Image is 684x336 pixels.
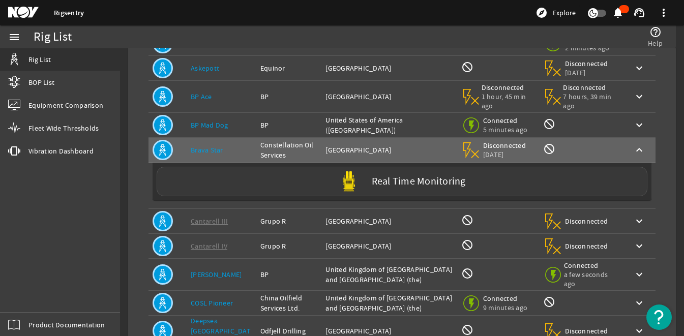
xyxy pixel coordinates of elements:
a: BP Ace [191,92,212,101]
div: [GEOGRAPHIC_DATA] [325,91,453,102]
button: more_vert [651,1,676,25]
mat-icon: BOP Monitoring not available for this rig [461,267,473,280]
span: Connected [483,294,527,303]
a: COSL Pioneer [191,298,233,308]
div: Grupo R [260,241,318,251]
span: Vibration Dashboard [28,146,94,156]
div: [GEOGRAPHIC_DATA] [325,145,453,155]
mat-icon: help_outline [649,26,662,38]
span: [DATE] [483,150,526,159]
span: 5 minutes ago [483,125,527,134]
a: Cantarell IV [191,241,227,251]
mat-icon: keyboard_arrow_up [633,144,645,156]
a: BP Mad Dog [191,120,228,130]
div: Rig List [34,32,72,42]
span: Disconnected [565,326,608,335]
a: [PERSON_NAME] [191,270,242,279]
span: Disconnected [565,59,608,68]
a: Cantarell III [191,217,228,226]
img: Yellowpod.svg [339,171,359,192]
a: Real Time Monitoring [153,167,651,196]
span: Disconnected [483,141,526,150]
div: United Kingdom of [GEOGRAPHIC_DATA] and [GEOGRAPHIC_DATA] (the) [325,264,453,285]
span: Connected [564,261,617,270]
label: Real Time Monitoring [372,176,466,187]
div: Constellation Oil Services [260,140,318,160]
div: Equinor [260,63,318,73]
span: Explore [553,8,576,18]
a: Brava Star [191,145,223,155]
button: Explore [531,5,580,21]
span: BOP List [28,77,54,87]
mat-icon: BOP Monitoring not available for this rig [461,214,473,226]
mat-icon: BOP Monitoring not available for this rig [461,324,473,336]
span: Help [648,38,663,48]
mat-icon: notifications [612,7,624,19]
mat-icon: keyboard_arrow_down [633,268,645,281]
mat-icon: explore [536,7,548,19]
button: Open Resource Center [646,304,672,330]
span: a few seconds ago [564,270,617,288]
div: BP [260,269,318,280]
mat-icon: support_agent [633,7,645,19]
span: Fleet Wide Thresholds [28,123,99,133]
mat-icon: BOP Monitoring not available for this rig [461,239,473,251]
a: Askepott [191,64,219,73]
span: Disconnected [565,241,608,251]
mat-icon: vibration [8,145,20,157]
div: China Oilfield Services Ltd. [260,293,318,313]
mat-icon: Rig Monitoring not available for this rig [543,143,555,155]
mat-icon: keyboard_arrow_down [633,297,645,309]
span: Connected [483,116,527,125]
span: Disconnected [565,217,608,226]
span: Disconnected [563,83,617,92]
span: Rig List [28,54,51,65]
div: [GEOGRAPHIC_DATA] [325,326,453,336]
div: Grupo R [260,216,318,226]
span: 7 hours, 39 min ago [563,92,617,110]
span: [DATE] [565,68,608,77]
mat-icon: Rig Monitoring not available for this rig [543,118,555,130]
mat-icon: keyboard_arrow_down [633,90,645,103]
mat-icon: keyboard_arrow_down [633,215,645,227]
mat-icon: Rig Monitoring not available for this rig [543,296,555,308]
span: Equipment Comparison [28,100,103,110]
mat-icon: keyboard_arrow_down [633,62,645,74]
div: BP [260,91,318,102]
mat-icon: keyboard_arrow_down [633,240,645,252]
div: [GEOGRAPHIC_DATA] [325,241,453,251]
div: United Kingdom of [GEOGRAPHIC_DATA] and [GEOGRAPHIC_DATA] (the) [325,293,453,313]
a: Rigsentry [54,8,84,18]
span: 1 hour, 45 min ago [482,92,533,110]
span: 9 minutes ago [483,303,527,312]
span: Disconnected [482,83,533,92]
div: BP [260,120,318,130]
div: [GEOGRAPHIC_DATA] [325,63,453,73]
div: Odfjell Drilling [260,326,318,336]
div: United States of America ([GEOGRAPHIC_DATA]) [325,115,453,135]
div: [GEOGRAPHIC_DATA] [325,216,453,226]
mat-icon: keyboard_arrow_down [633,119,645,131]
mat-icon: BOP Monitoring not available for this rig [461,61,473,73]
span: Product Documentation [28,320,105,330]
mat-icon: menu [8,31,20,43]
